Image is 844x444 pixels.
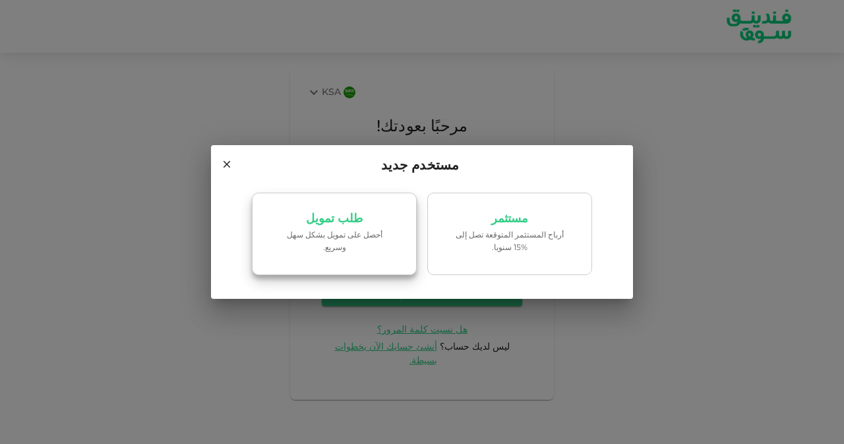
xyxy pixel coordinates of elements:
a: طلب تمويل‏أحصل على تمويل بشكل سهل وسريع. [252,193,417,276]
p: أرباح المستثمر المتوقعة تصل إلى %15 سنويا. [454,230,566,255]
p: طلب تمويل [306,213,363,226]
a: مستثمرأرباح المستثمر المتوقعة تصل إلى %15 سنويا. [427,193,592,276]
span: مستخدم جديد [381,156,464,177]
p: ‏أحصل على تمويل بشكل سهل وسريع. [278,230,390,255]
p: مستثمر [491,213,528,226]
